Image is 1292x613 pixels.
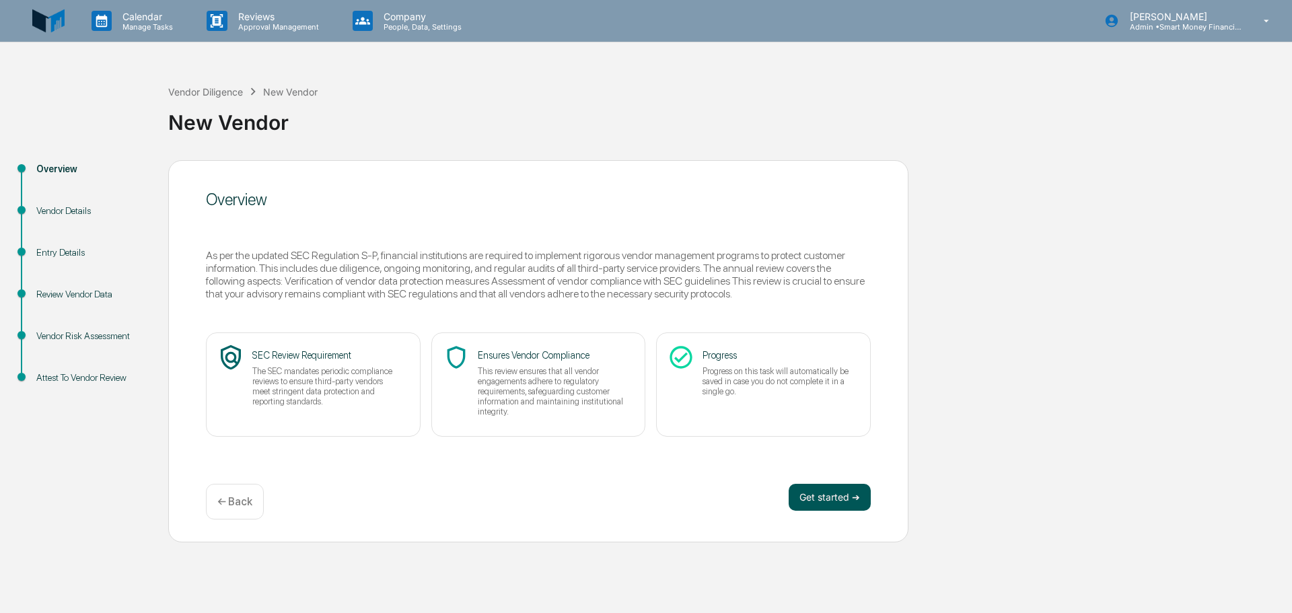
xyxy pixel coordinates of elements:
p: SEC Review Requirement [252,349,401,361]
p: Approval Management [227,22,326,32]
p: Reviews [227,11,326,22]
img: logo [32,5,65,37]
div: New Vendor [168,100,1285,135]
p: Progress on this task will automatically be saved in case you do not complete it in a single go. [703,366,851,396]
p: Manage Tasks [112,22,180,32]
div: Entry Details [36,246,147,260]
p: Company [373,11,468,22]
div: Vendor Diligence [168,86,243,98]
span: shield_icon [443,344,470,371]
div: As per the updated SEC Regulation S-P, financial institutions are required to implement rigorous ... [206,249,871,300]
button: Get started ➔ [789,484,871,511]
div: Overview [36,162,147,176]
div: New Vendor [263,86,318,98]
p: Progress [703,349,851,361]
div: Overview [206,190,871,209]
p: Admin • Smart Money Financial Advisors [1119,22,1244,32]
span: check_circle_icon [668,344,694,371]
p: Calendar [112,11,180,22]
span: policy_icon [217,344,244,371]
div: Review Vendor Data [36,287,147,301]
p: [PERSON_NAME] [1119,11,1244,22]
div: Vendor Details [36,204,147,218]
p: People, Data, Settings [373,22,468,32]
p: ← Back [217,495,252,508]
div: Attest To Vendor Review [36,371,147,385]
p: This review ensures that all vendor engagements adhere to regulatory requirements, safeguarding c... [478,366,626,417]
p: The SEC mandates periodic compliance reviews to ensure third-party vendors meet stringent data pr... [252,366,401,406]
div: Vendor Risk Assessment [36,329,147,343]
p: Ensures Vendor Compliance [478,349,626,361]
